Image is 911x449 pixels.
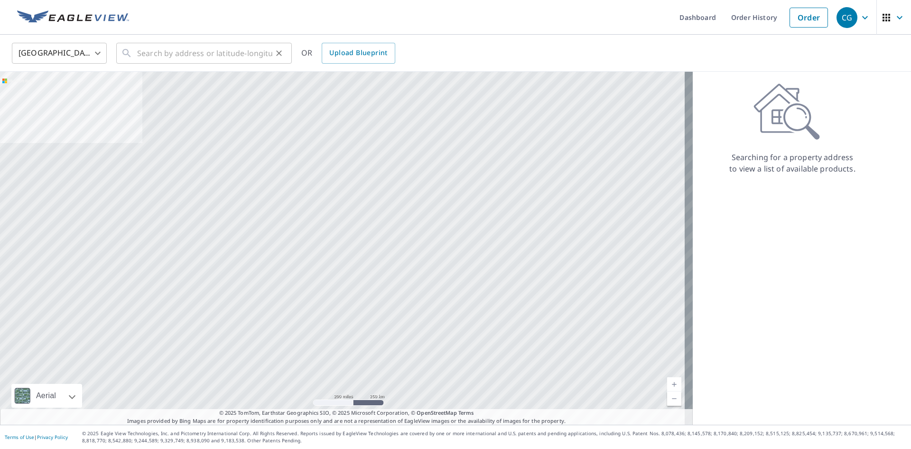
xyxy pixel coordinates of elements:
[322,43,395,64] a: Upload Blueprint
[11,384,82,408] div: Aerial
[729,152,856,174] p: Searching for a property address to view a list of available products.
[219,409,474,417] span: © 2025 TomTom, Earthstar Geographics SIO, © 2025 Microsoft Corporation, ©
[12,40,107,67] div: [GEOGRAPHIC_DATA]
[301,43,395,64] div: OR
[837,7,857,28] div: CG
[5,434,68,440] p: |
[667,392,681,406] a: Current Level 5, Zoom Out
[272,47,286,60] button: Clear
[329,47,387,59] span: Upload Blueprint
[458,409,474,416] a: Terms
[137,40,272,67] input: Search by address or latitude-longitude
[82,430,906,444] p: © 2025 Eagle View Technologies, Inc. and Pictometry International Corp. All Rights Reserved. Repo...
[790,8,828,28] a: Order
[37,434,68,440] a: Privacy Policy
[17,10,129,25] img: EV Logo
[417,409,456,416] a: OpenStreetMap
[5,434,34,440] a: Terms of Use
[33,384,59,408] div: Aerial
[667,377,681,392] a: Current Level 5, Zoom In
